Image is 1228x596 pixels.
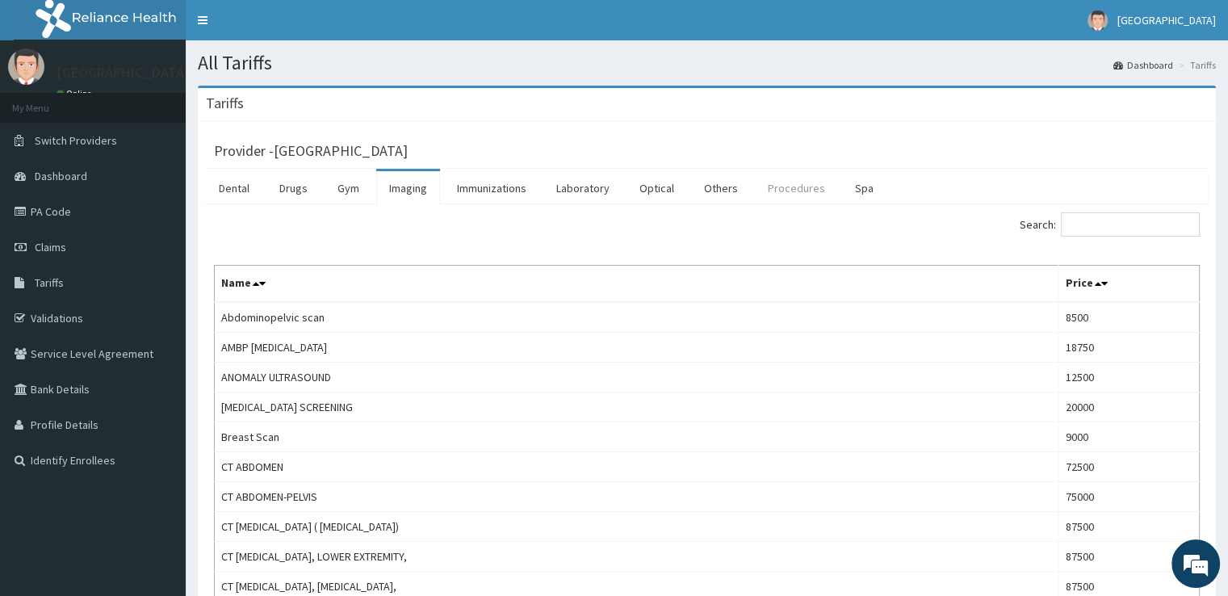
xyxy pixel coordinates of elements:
td: 12500 [1058,363,1200,392]
span: Claims [35,240,66,254]
td: CT ABDOMEN [215,452,1058,482]
img: User Image [1088,10,1108,31]
a: Others [691,171,751,205]
div: Chat with us now [84,90,271,111]
td: AMBP [MEDICAL_DATA] [215,333,1058,363]
a: Spa [842,171,886,205]
h3: Provider - [GEOGRAPHIC_DATA] [214,144,408,158]
td: CT ABDOMEN-PELVIS [215,482,1058,512]
h3: Tariffs [206,96,244,111]
a: Dashboard [1113,58,1173,72]
label: Search: [1020,212,1200,237]
a: Dental [206,171,262,205]
input: Search: [1061,212,1200,237]
td: 20000 [1058,392,1200,422]
a: Drugs [266,171,321,205]
a: Procedures [755,171,838,205]
td: 9000 [1058,422,1200,452]
a: Optical [627,171,687,205]
td: 87500 [1058,512,1200,542]
td: [MEDICAL_DATA] SCREENING [215,392,1058,422]
li: Tariffs [1175,58,1216,72]
span: [GEOGRAPHIC_DATA] [1117,13,1216,27]
span: We're online! [94,189,223,352]
td: ANOMALY ULTRASOUND [215,363,1058,392]
a: Immunizations [444,171,539,205]
a: Online [57,88,95,99]
td: 87500 [1058,542,1200,572]
td: 8500 [1058,302,1200,333]
th: Name [215,266,1058,303]
td: CT [MEDICAL_DATA], LOWER EXTREMITY, [215,542,1058,572]
td: 75000 [1058,482,1200,512]
a: Gym [325,171,372,205]
p: [GEOGRAPHIC_DATA] [57,65,190,80]
div: Minimize live chat window [265,8,304,47]
span: Switch Providers [35,133,117,148]
textarea: Type your message and hit 'Enter' [8,412,308,468]
td: Abdominopelvic scan [215,302,1058,333]
td: CT [MEDICAL_DATA] ( [MEDICAL_DATA]) [215,512,1058,542]
h1: All Tariffs [198,52,1216,73]
td: 72500 [1058,452,1200,482]
td: Breast Scan [215,422,1058,452]
span: Tariffs [35,275,64,290]
a: Laboratory [543,171,622,205]
td: 18750 [1058,333,1200,363]
img: User Image [8,48,44,85]
img: d_794563401_company_1708531726252_794563401 [30,81,65,121]
a: Imaging [376,171,440,205]
th: Price [1058,266,1200,303]
span: Dashboard [35,169,87,183]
